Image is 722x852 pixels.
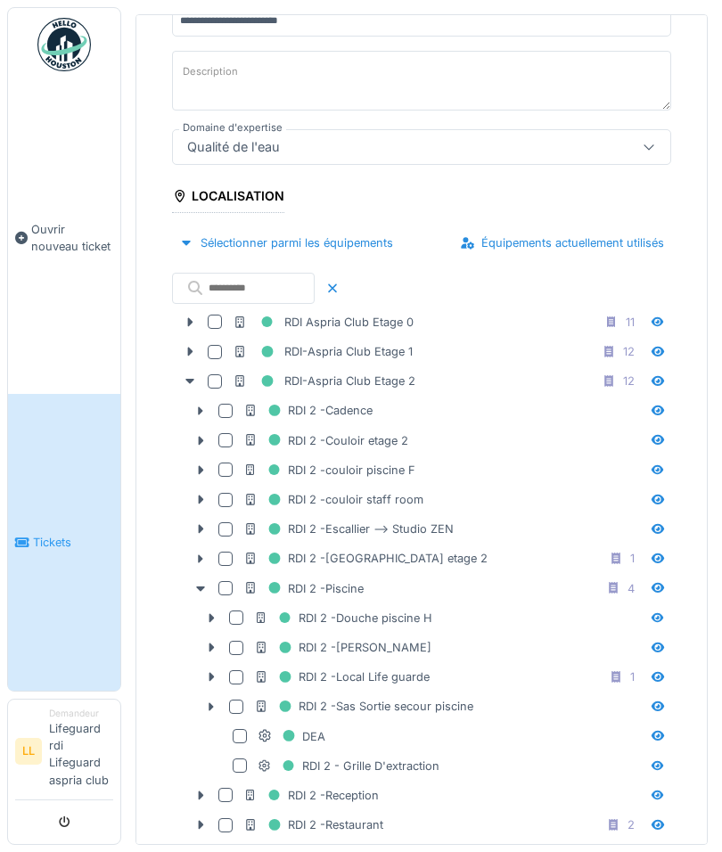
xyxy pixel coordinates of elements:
[243,488,423,511] div: RDI 2 -couloir staff room
[243,814,383,836] div: RDI 2 -Restaurant
[254,666,430,688] div: RDI 2 -Local Life guarde
[243,430,408,452] div: RDI 2 -Couloir etage 2
[49,707,113,796] li: Lifeguard rdi Lifeguard aspria club
[254,607,432,629] div: RDI 2 -Douche piscine H
[179,61,242,83] label: Description
[243,459,415,481] div: RDI 2 -couloir piscine F
[630,550,635,567] div: 1
[243,784,379,807] div: RDI 2 -Reception
[33,534,113,551] span: Tickets
[172,231,400,255] div: Sélectionner parmi les équipements
[243,518,454,540] div: RDI 2 -Escallier --> Studio ZEN
[623,373,635,389] div: 12
[233,311,414,333] div: RDI Aspria Club Etage 0
[254,695,473,717] div: RDI 2 -Sas Sortie secour piscine
[243,399,373,422] div: RDI 2 -Cadence
[233,370,415,392] div: RDI-Aspria Club Etage 2
[15,738,42,765] li: LL
[49,707,113,720] div: Demandeur
[258,725,325,748] div: DEA
[172,183,284,213] div: Localisation
[254,636,431,659] div: RDI 2 -[PERSON_NAME]
[626,314,635,331] div: 11
[179,120,286,135] label: Domaine d'expertise
[623,343,635,360] div: 12
[8,81,120,394] a: Ouvrir nouveau ticket
[8,394,120,690] a: Tickets
[628,816,635,833] div: 2
[243,578,364,600] div: RDI 2 -Piscine
[180,137,287,157] div: Qualité de l'eau
[31,221,113,255] span: Ouvrir nouveau ticket
[37,18,91,71] img: Badge_color-CXgf-gQk.svg
[630,668,635,685] div: 1
[628,580,635,597] div: 4
[258,755,439,777] div: RDI 2 - Grille D'extraction
[15,707,113,800] a: LL DemandeurLifeguard rdi Lifeguard aspria club
[233,340,413,363] div: RDI-Aspria Club Etage 1
[453,231,671,255] div: Équipements actuellement utilisés
[243,547,488,569] div: RDI 2 -[GEOGRAPHIC_DATA] etage 2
